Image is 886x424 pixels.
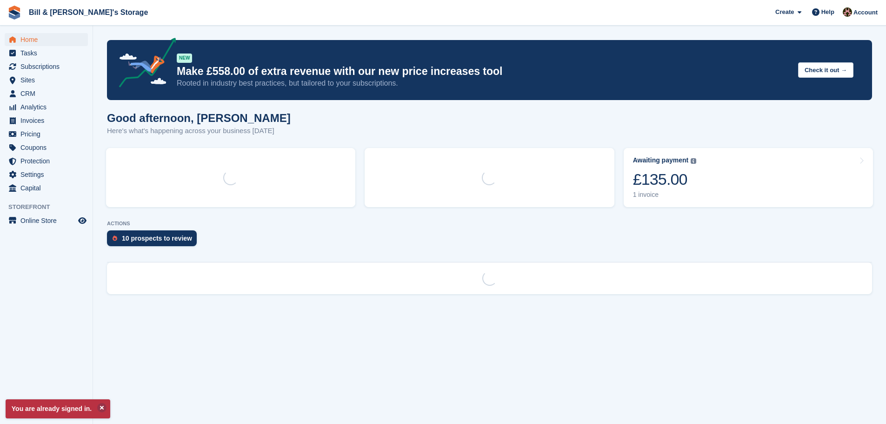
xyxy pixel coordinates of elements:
[5,47,88,60] a: menu
[25,5,152,20] a: Bill & [PERSON_NAME]'s Storage
[107,126,291,136] p: Here's what's happening across your business [DATE]
[20,128,76,141] span: Pricing
[8,202,93,212] span: Storefront
[691,158,696,164] img: icon-info-grey-7440780725fd019a000dd9b08b2336e03edf1995a4989e88bcd33f0948082b44.svg
[20,182,76,195] span: Capital
[5,141,88,154] a: menu
[20,141,76,154] span: Coupons
[111,38,176,91] img: price-adjustments-announcement-icon-8257ccfd72463d97f412b2fc003d46551f7dbcb40ab6d574587a9cd5c0d94...
[107,221,872,227] p: ACTIONS
[775,7,794,17] span: Create
[177,78,791,88] p: Rooted in industry best practices, but tailored to your subscriptions.
[113,236,117,241] img: prospect-51fa495bee0391a8d652442698ab0144808aea92771e9ea1ae160a38d050c398.svg
[6,399,110,418] p: You are already signed in.
[77,215,88,226] a: Preview store
[5,155,88,168] a: menu
[177,65,791,78] p: Make £558.00 of extra revenue with our new price increases tool
[20,168,76,181] span: Settings
[624,148,873,207] a: Awaiting payment £135.00 1 invoice
[20,33,76,46] span: Home
[107,230,201,251] a: 10 prospects to review
[853,8,878,17] span: Account
[20,47,76,60] span: Tasks
[20,87,76,100] span: CRM
[798,62,853,78] button: Check it out →
[20,214,76,227] span: Online Store
[7,6,21,20] img: stora-icon-8386f47178a22dfd0bd8f6a31ec36ba5ce8667c1dd55bd0f319d3a0aa187defe.svg
[5,214,88,227] a: menu
[5,128,88,141] a: menu
[20,155,76,168] span: Protection
[633,156,689,164] div: Awaiting payment
[5,87,88,100] a: menu
[5,101,88,114] a: menu
[633,191,697,199] div: 1 invoice
[821,7,834,17] span: Help
[5,60,88,73] a: menu
[5,74,88,87] a: menu
[20,114,76,127] span: Invoices
[5,182,88,195] a: menu
[20,101,76,114] span: Analytics
[5,114,88,127] a: menu
[5,168,88,181] a: menu
[20,60,76,73] span: Subscriptions
[107,112,291,124] h1: Good afternoon, [PERSON_NAME]
[633,170,697,189] div: £135.00
[122,235,192,242] div: 10 prospects to review
[177,54,192,63] div: NEW
[5,33,88,46] a: menu
[843,7,852,17] img: Jack Bottesch
[20,74,76,87] span: Sites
